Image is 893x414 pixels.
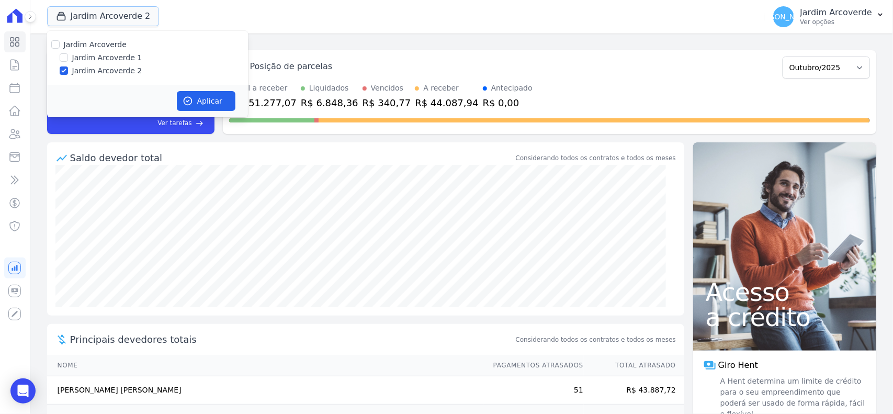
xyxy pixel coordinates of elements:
div: Antecipado [491,83,533,94]
div: R$ 340,77 [363,96,411,110]
span: Ver tarefas [157,118,191,128]
th: Pagamentos Atrasados [483,355,584,376]
label: Jardim Arcoverde 2 [72,65,142,76]
div: R$ 0,00 [483,96,533,110]
th: Nome [47,355,483,376]
span: [PERSON_NAME] [753,13,813,20]
label: Jardim Arcoverde 1 [72,52,142,63]
div: Saldo devedor total [70,151,514,165]
div: R$ 51.277,07 [233,96,297,110]
span: east [196,119,204,127]
span: a crédito [706,305,864,330]
button: [PERSON_NAME] Jardim Arcoverde Ver opções [765,2,893,31]
th: Total Atrasado [584,355,684,376]
a: Ver tarefas east [85,118,204,128]
div: Vencidos [371,83,403,94]
div: Liquidados [309,83,349,94]
div: R$ 6.848,36 [301,96,358,110]
div: A receber [423,83,459,94]
td: [PERSON_NAME] [PERSON_NAME] [47,376,483,405]
span: Giro Hent [718,359,758,372]
div: Considerando todos os contratos e todos os meses [516,153,676,163]
p: Ver opções [800,18,872,26]
p: Jardim Arcoverde [800,7,872,18]
td: R$ 43.887,72 [584,376,684,405]
div: Open Intercom Messenger [10,378,36,404]
button: Aplicar [177,91,235,111]
button: Jardim Arcoverde 2 [47,6,160,26]
div: R$ 44.087,94 [415,96,478,110]
td: 51 [483,376,584,405]
div: Total a receber [233,83,297,94]
span: Principais devedores totais [70,332,514,346]
label: Jardim Arcoverde [64,40,127,49]
div: Posição de parcelas [250,60,333,73]
span: Acesso [706,279,864,305]
span: Considerando todos os contratos e todos os meses [516,335,676,344]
